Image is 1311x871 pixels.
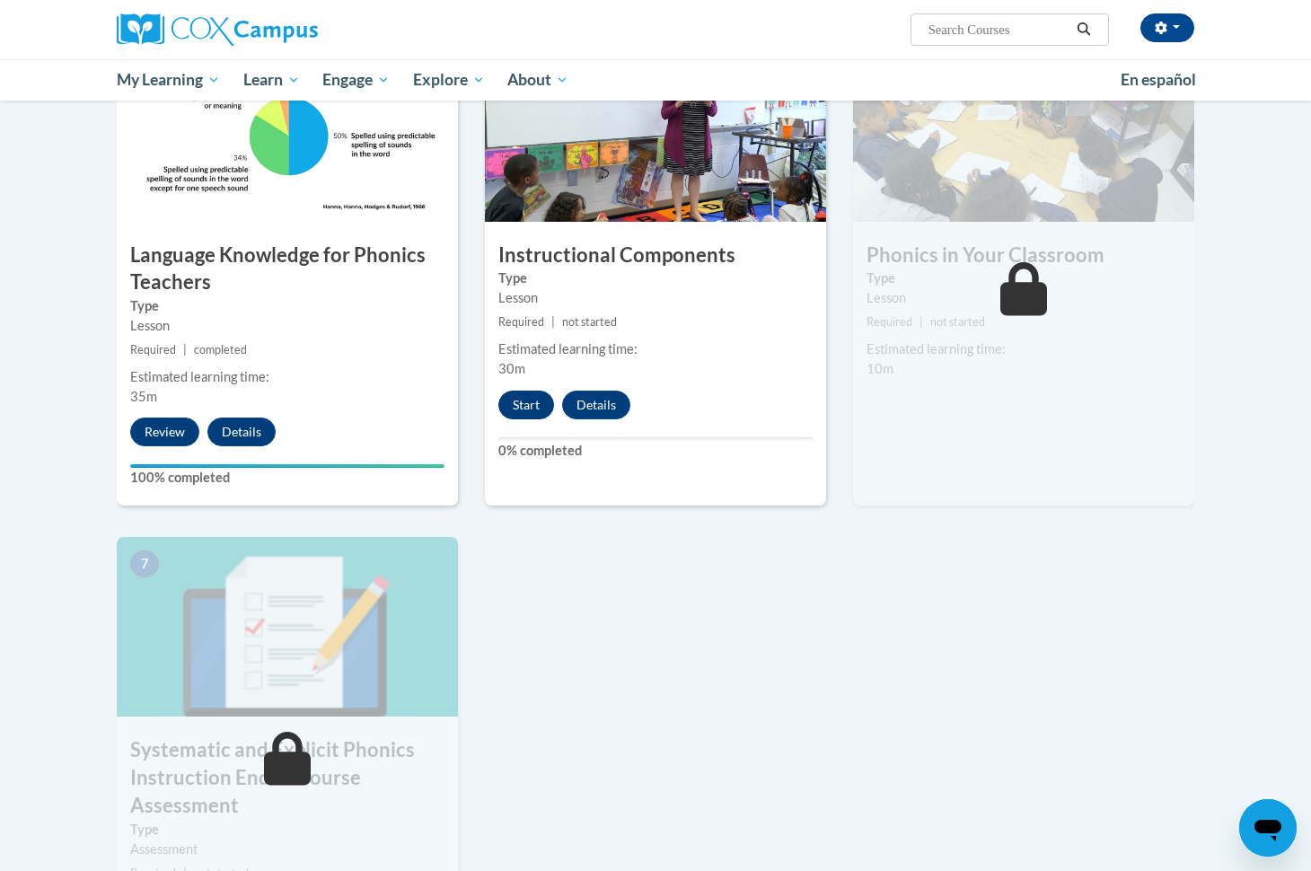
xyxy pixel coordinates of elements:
div: Estimated learning time: [130,367,444,387]
label: Type [867,268,1181,288]
div: Lesson [498,288,813,308]
div: Your progress [130,464,444,468]
span: | [183,343,187,356]
span: | [551,315,555,329]
div: Lesson [130,316,444,336]
button: Review [130,418,199,446]
button: Details [207,418,276,446]
span: Explore [413,69,485,91]
label: 100% completed [130,468,444,488]
a: My Learning [105,59,232,101]
a: En español [1109,61,1208,99]
span: Required [498,315,544,329]
h3: Phonics in Your Classroom [853,242,1194,269]
label: 0% completed [498,441,813,461]
div: Lesson [867,288,1181,308]
span: 35m [130,389,157,404]
div: Estimated learning time: [867,339,1181,359]
span: Required [867,315,912,329]
a: Learn [232,59,312,101]
button: Start [498,391,554,419]
a: Engage [311,59,401,101]
img: Course Image [853,42,1194,222]
h3: Systematic and Explicit Phonics Instruction End of Course Assessment [117,736,458,819]
span: Learn [243,69,300,91]
label: Type [498,268,813,288]
button: Account Settings [1140,13,1194,42]
span: not started [562,315,617,329]
span: 10m [867,361,893,376]
span: Required [130,343,176,356]
img: Course Image [485,42,826,222]
span: | [919,315,923,329]
span: not started [930,315,985,329]
h3: Instructional Components [485,242,826,269]
span: Engage [322,69,390,91]
input: Search Courses [927,19,1070,40]
label: Type [130,820,444,840]
img: Course Image [117,42,458,222]
iframe: Button to launch messaging window [1239,799,1297,857]
span: completed [194,343,247,356]
span: About [507,69,568,91]
a: Explore [401,59,497,101]
h3: Language Knowledge for Phonics Teachers [117,242,458,297]
div: Estimated learning time: [498,339,813,359]
span: 7 [130,550,159,577]
span: My Learning [117,69,220,91]
a: About [497,59,581,101]
button: Search [1070,19,1097,40]
a: Cox Campus [117,13,458,46]
button: Details [562,391,630,419]
span: En español [1121,70,1196,89]
div: Main menu [90,59,1221,101]
label: Type [130,296,444,316]
div: Assessment [130,840,444,859]
img: Cox Campus [117,13,318,46]
img: Course Image [117,537,458,717]
span: 30m [498,361,525,376]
